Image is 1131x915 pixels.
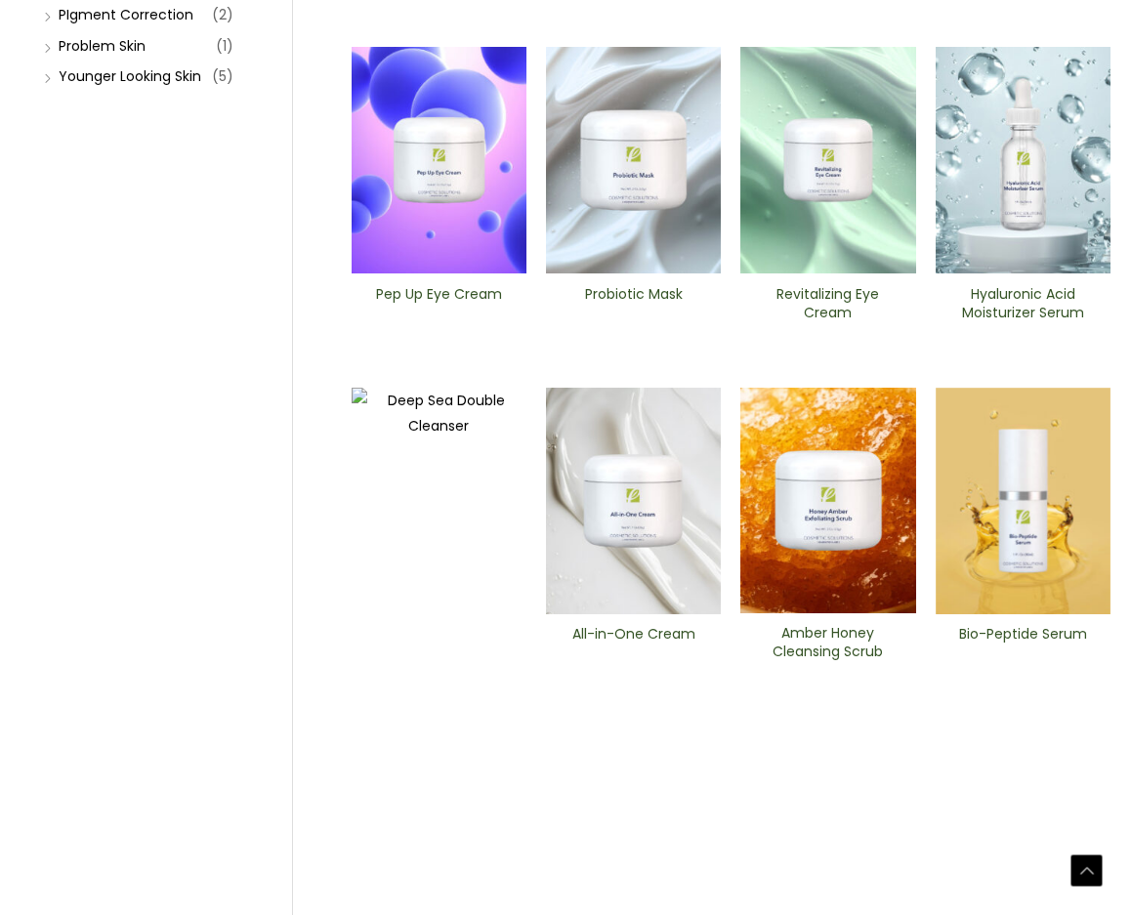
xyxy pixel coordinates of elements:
[367,285,510,329] a: Pep Up Eye Cream
[212,62,233,90] span: (5)
[951,285,1094,329] a: Hyaluronic Acid Moisturizer Serum
[936,388,1110,614] img: Bio-Peptide ​Serum
[563,625,705,669] a: All-in-One ​Cream
[59,36,146,56] a: Problem Skin
[563,285,705,329] a: Probiotic Mask
[563,625,705,662] h2: All-in-One ​Cream
[936,47,1110,273] img: Hyaluronic moisturizer Serum
[546,47,721,273] img: Probiotic Mask
[546,388,721,614] img: All In One Cream
[740,388,915,613] img: Amber Honey Cleansing Scrub
[757,285,900,322] h2: Revitalizing ​Eye Cream
[757,624,900,661] h2: Amber Honey Cleansing Scrub
[216,32,233,60] span: (1)
[951,625,1094,662] h2: Bio-Peptide ​Serum
[212,1,233,28] span: (2)
[367,285,510,322] h2: Pep Up Eye Cream
[59,66,201,86] a: Younger Looking Skin
[563,285,705,322] h2: Probiotic Mask
[352,47,526,273] img: Pep Up Eye Cream
[740,47,915,273] img: Revitalizing ​Eye Cream
[757,285,900,329] a: Revitalizing ​Eye Cream
[757,624,900,668] a: Amber Honey Cleansing Scrub
[951,285,1094,322] h2: Hyaluronic Acid Moisturizer Serum
[59,5,193,24] a: PIgment Correction
[951,625,1094,669] a: Bio-Peptide ​Serum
